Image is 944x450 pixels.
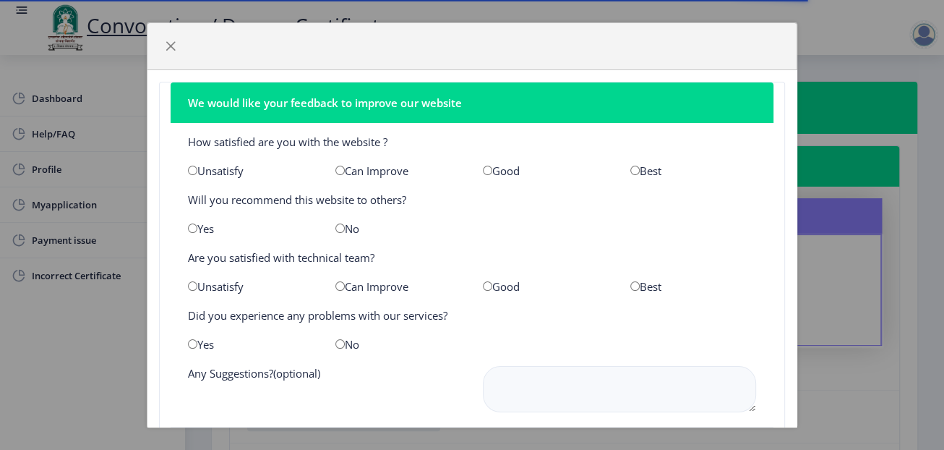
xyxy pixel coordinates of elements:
[325,221,472,236] div: No
[177,192,767,207] div: Will you recommend this website to others?
[177,135,767,149] div: How satisfied are you with the website ?
[177,221,325,236] div: Yes
[177,250,767,265] div: Are you satisfied with technical team?
[177,308,767,323] div: Did you experience any problems with our services?
[177,366,472,415] div: Any Suggestions?(optional)
[177,337,325,352] div: Yes
[171,82,773,123] nb-card-header: We would like your feedback to improve our website
[472,279,619,294] div: Good
[472,164,619,178] div: Good
[619,164,767,178] div: Best
[325,337,472,352] div: No
[619,279,767,294] div: Best
[177,164,325,178] div: Unsatisfy
[325,279,472,294] div: Can Improve
[177,279,325,294] div: Unsatisfy
[325,164,472,178] div: Can Improve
